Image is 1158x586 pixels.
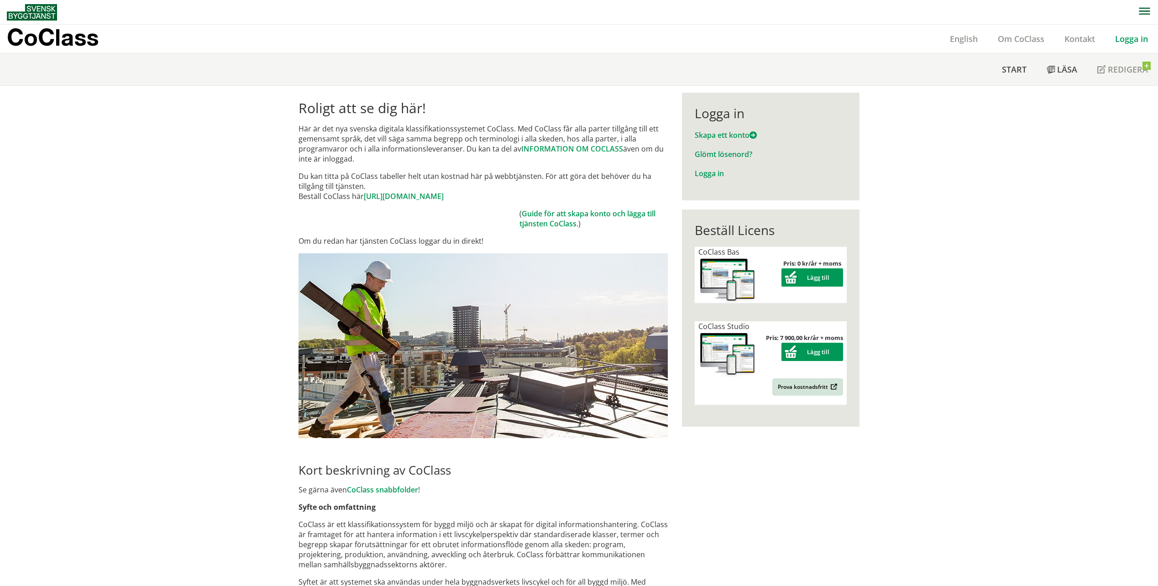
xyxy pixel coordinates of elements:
[299,502,376,512] strong: Syfte och omfattning
[1002,64,1027,75] span: Start
[519,209,655,229] a: Guide för att skapa konto och lägga till tjänsten CoClass
[698,257,757,303] img: coclass-license.jpg
[7,4,57,21] img: Svensk Byggtjänst
[521,144,623,154] a: INFORMATION OM COCLASS
[299,124,668,164] p: Här är det nya svenska digitala klassifikationssystemet CoClass. Med CoClass får alla parter till...
[299,463,668,477] h2: Kort beskrivning av CoClass
[781,348,843,356] a: Lägg till
[1057,64,1077,75] span: Läsa
[347,485,418,495] a: CoClass snabbfolder
[698,321,749,331] span: CoClass Studio
[1037,53,1087,85] a: Läsa
[695,130,757,140] a: Skapa ett konto
[7,25,118,53] a: CoClass
[988,33,1054,44] a: Om CoClass
[772,378,843,396] a: Prova kostnadsfritt
[781,343,843,361] button: Lägg till
[695,105,847,121] div: Logga in
[940,33,988,44] a: English
[1054,33,1105,44] a: Kontakt
[829,383,838,390] img: Outbound.png
[698,247,739,257] span: CoClass Bas
[698,331,757,377] img: coclass-license.jpg
[299,485,668,495] p: Se gärna även !
[1105,33,1158,44] a: Logga in
[783,259,841,267] strong: Pris: 0 kr/år + moms
[364,191,444,201] a: [URL][DOMAIN_NAME]
[695,222,847,238] div: Beställ Licens
[299,171,668,201] p: Du kan titta på CoClass tabeller helt utan kostnad här på webbtjänsten. För att göra det behöver ...
[992,53,1037,85] a: Start
[766,334,843,342] strong: Pris: 7 900,00 kr/år + moms
[781,273,843,282] a: Lägg till
[519,209,668,229] td: ( .)
[695,168,724,178] a: Logga in
[695,149,752,159] a: Glömt lösenord?
[299,236,668,246] p: Om du redan har tjänsten CoClass loggar du in direkt!
[781,268,843,287] button: Lägg till
[299,519,668,570] p: CoClass är ett klassifikationssystem för byggd miljö och är skapat för digital informationshanter...
[299,100,668,116] h1: Roligt att se dig här!
[299,253,668,438] img: login.jpg
[7,32,99,42] p: CoClass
